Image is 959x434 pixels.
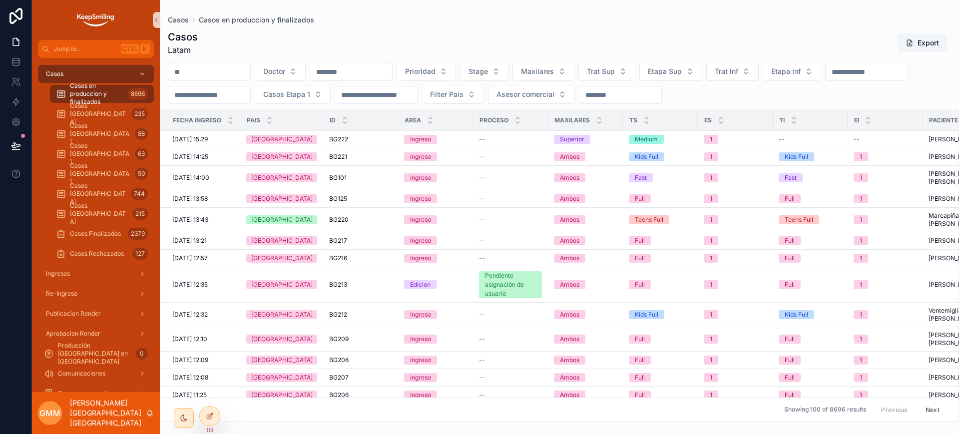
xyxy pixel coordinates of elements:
[854,135,917,143] a: --
[70,122,131,146] span: Casos [GEOGRAPHIC_DATA]
[554,280,617,289] a: Ambos
[785,280,795,289] div: Full
[329,281,347,289] span: BG213
[329,254,347,262] span: BG216
[329,135,392,143] a: BG222
[410,135,431,144] div: Ingreso
[854,194,917,203] a: 1
[710,173,712,182] div: 1
[38,325,154,343] a: Aprobacion Render
[560,335,579,344] div: Ambos
[710,335,712,344] div: 1
[629,280,692,289] a: Full
[779,310,842,319] a: Kids Full
[410,173,431,182] div: Ingreso
[704,173,767,182] a: 1
[779,194,842,203] a: Full
[854,280,917,289] a: 1
[38,40,154,58] button: Jump to...CtrlK
[554,194,617,203] a: Ambos
[479,237,542,245] a: --
[785,173,797,182] div: Fast
[635,280,645,289] div: Full
[172,356,234,364] a: [DATE] 12:09
[255,85,331,104] button: Select Button
[635,236,645,245] div: Full
[898,34,947,52] button: Export
[329,135,348,143] span: BG222
[172,281,234,289] a: [DATE] 12:35
[479,135,542,143] a: --
[172,237,234,245] a: [DATE] 13:21
[560,280,579,289] div: Ambos
[779,335,842,344] a: Full
[422,85,484,104] button: Select Button
[779,254,842,263] a: Full
[199,15,314,25] a: Casos en produccion y finalizados
[629,254,692,263] a: Full
[251,280,313,289] div: [GEOGRAPHIC_DATA]
[70,182,127,206] span: Casos [GEOGRAPHIC_DATA]
[70,142,131,166] span: Casos [GEOGRAPHIC_DATA]
[635,194,645,203] div: Full
[479,254,485,262] span: --
[629,236,692,245] a: Full
[246,254,317,263] a: [GEOGRAPHIC_DATA]
[46,270,70,278] span: Ingresos
[329,281,392,289] a: BG213
[578,62,635,81] button: Select Button
[704,310,767,319] a: 1
[560,254,579,263] div: Ambos
[246,194,317,203] a: [GEOGRAPHIC_DATA]
[128,88,148,100] div: 8696
[246,236,317,245] a: [GEOGRAPHIC_DATA]
[329,237,392,245] a: BG217
[779,215,842,224] a: Teens Full
[763,62,821,81] button: Select Button
[251,335,313,344] div: [GEOGRAPHIC_DATA]
[785,152,808,161] div: Kids Full
[136,348,148,360] div: 0
[560,215,579,224] div: Ambos
[785,310,808,319] div: Kids Full
[710,356,712,365] div: 1
[410,215,431,224] div: Ingreso
[168,15,189,25] a: Casos
[554,356,617,365] a: Ambos
[860,356,862,365] div: 1
[172,135,208,143] span: [DATE] 15:29
[479,135,485,143] span: --
[785,194,795,203] div: Full
[479,195,542,203] a: --
[785,356,795,365] div: Full
[560,356,579,365] div: Ambos
[648,66,682,76] span: Etapa Sup
[329,237,347,245] span: BG217
[329,153,392,161] a: BG221
[779,135,842,143] a: --
[554,335,617,344] a: Ambos
[704,356,767,365] a: 1
[70,102,127,126] span: Casos [GEOGRAPHIC_DATA]
[172,174,209,182] span: [DATE] 14:00
[854,135,860,143] span: --
[430,89,464,99] span: Filter Pais
[172,356,208,364] span: [DATE] 12:09
[560,194,579,203] div: Ambos
[141,45,149,53] span: K
[251,254,313,263] div: [GEOGRAPHIC_DATA]
[329,311,392,319] a: BG212
[46,290,77,298] span: Re-Ingreso
[479,356,485,364] span: --
[715,66,738,76] span: Trat Inf
[46,310,101,318] span: Publicacion Render
[479,216,542,224] a: --
[554,310,617,319] a: Ambos
[521,66,554,76] span: Maxilares
[560,236,579,245] div: Ambos
[246,152,317,161] a: [GEOGRAPHIC_DATA]
[404,215,467,224] a: Ingreso
[479,311,485,319] span: --
[635,310,658,319] div: Kids Full
[38,65,154,83] a: Casos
